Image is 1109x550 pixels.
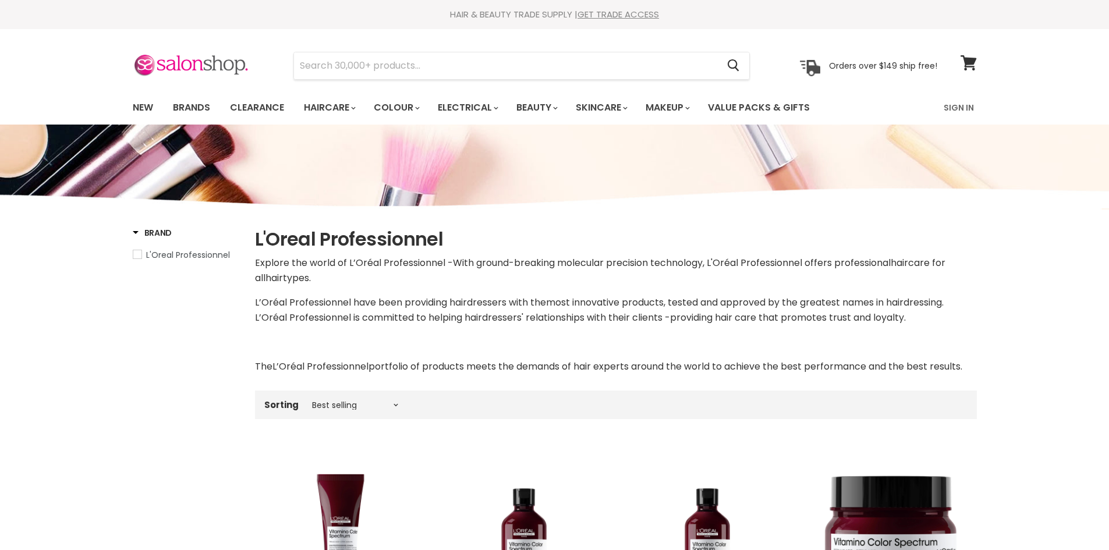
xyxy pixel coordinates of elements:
[164,95,219,120] a: Brands
[365,95,427,120] a: Colour
[937,95,981,120] a: Sign In
[255,256,977,286] p: Explore the world of L’Oréal Professionnel - hair hair
[255,227,977,251] h1: L'Oreal Professionnel
[255,296,546,309] span: L’Oréal Professionnel have been providing hairdressers with the
[294,52,718,79] input: Search
[221,95,293,120] a: Clearance
[718,52,749,79] button: Search
[272,360,369,373] span: L’Oréal Professionnel
[567,95,635,120] a: Skincare
[577,8,659,20] a: GET TRADE ACCESS
[255,311,906,324] span: L’Oréal Professionnel is committed to helping hairdressers' relationships with their clients -pro...
[295,95,363,120] a: Haircare
[133,249,240,261] a: L'Oreal Professionnel
[124,91,878,125] ul: Main menu
[508,95,565,120] a: Beauty
[699,95,819,120] a: Value Packs & Gifts
[429,95,505,120] a: Electrical
[453,256,891,269] span: With ground-breaking molecular precision technology, L'Oréal Professionnel offers professional
[264,400,299,410] label: Sorting
[133,227,172,239] h3: Brand
[255,295,977,325] div: most innovative products
[829,60,937,70] p: Orders over $149 ship free!
[146,249,230,261] span: L'Oreal Professionnel
[283,271,311,285] span: types.
[293,52,750,80] form: Product
[124,95,162,120] a: New
[118,91,991,125] nav: Main
[255,359,977,374] p: The portfolio of products meets the demands of hair experts around the world to achieve the best ...
[118,9,991,20] div: HAIR & BEAUTY TRADE SUPPLY |
[664,296,944,309] span: , tested and approved by the greatest names in hairdressing.
[637,95,697,120] a: Makeup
